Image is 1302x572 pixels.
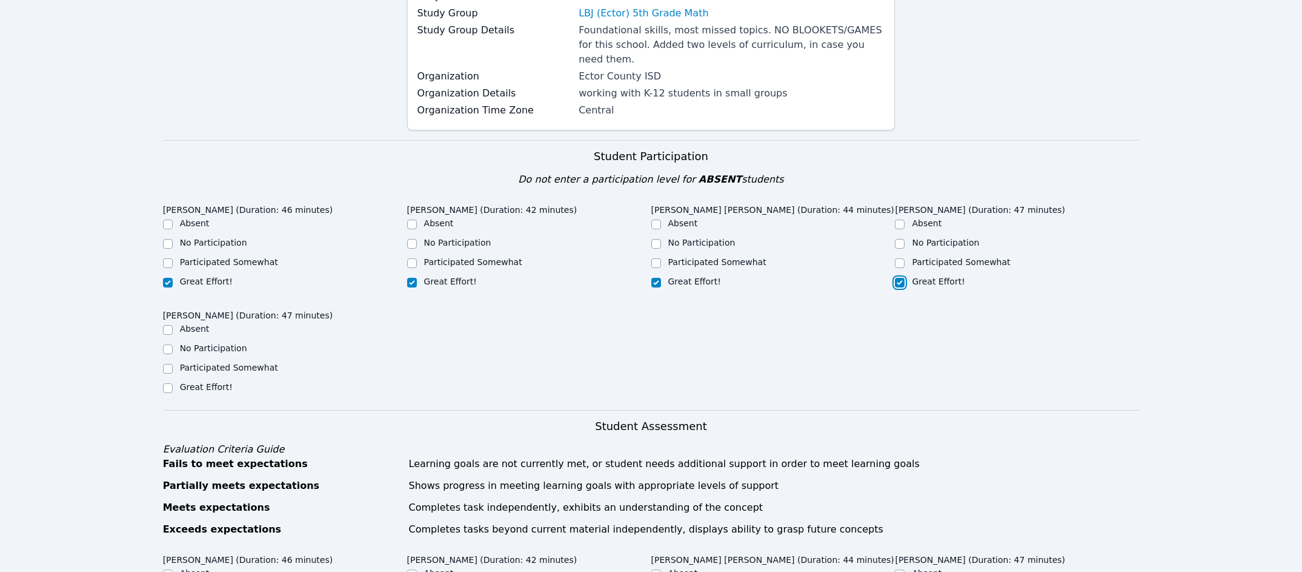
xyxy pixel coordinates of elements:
[163,199,333,217] legend: [PERSON_NAME] (Duration: 46 minutes)
[424,277,477,286] label: Great Effort!
[912,218,942,228] label: Absent
[180,363,278,372] label: Participated Somewhat
[668,277,721,286] label: Great Effort!
[163,418,1140,435] h3: Student Assessment
[579,86,885,101] div: working with K-12 students in small groups
[407,549,577,567] legend: [PERSON_NAME] (Duration: 42 minutes)
[424,218,454,228] label: Absent
[409,500,1140,515] div: Completes task independently, exhibits an understanding of the concept
[163,479,402,493] div: Partially meets expectations
[180,382,233,392] label: Great Effort!
[579,6,708,21] a: LBJ (Ector) 5th Grade Math
[579,23,885,67] div: Foundational skills, most missed topics. NO BLOOKETS/GAMES for this school. Added two levels of c...
[651,199,894,217] legend: [PERSON_NAME] [PERSON_NAME] (Duration: 44 minutes)
[417,69,572,84] label: Organization
[409,522,1140,537] div: Completes tasks beyond current material independently, displays ability to grasp future concepts
[668,218,698,228] label: Absent
[180,277,233,286] label: Great Effort!
[180,343,247,353] label: No Participation
[895,549,1065,567] legend: [PERSON_NAME] (Duration: 47 minutes)
[651,549,894,567] legend: [PERSON_NAME] [PERSON_NAME] (Duration: 44 minutes)
[163,442,1140,457] div: Evaluation Criteria Guide
[424,257,522,267] label: Participated Somewhat
[668,257,766,267] label: Participated Somewhat
[180,257,278,267] label: Participated Somewhat
[579,69,885,84] div: Ector County ISD
[417,103,572,118] label: Organization Time Zone
[579,103,885,118] div: Central
[912,238,979,247] label: No Participation
[163,305,333,323] legend: [PERSON_NAME] (Duration: 47 minutes)
[180,218,210,228] label: Absent
[409,479,1140,493] div: Shows progress in meeting learning goals with appropriate levels of support
[424,238,491,247] label: No Participation
[163,500,402,515] div: Meets expectations
[409,457,1140,471] div: Learning goals are not currently met, or student needs additional support in order to meet learni...
[163,148,1140,165] h3: Student Participation
[180,238,247,247] label: No Participation
[912,257,1010,267] label: Participated Somewhat
[912,277,965,286] label: Great Effort!
[163,522,402,537] div: Exceeds expectations
[163,549,333,567] legend: [PERSON_NAME] (Duration: 46 minutes)
[668,238,736,247] label: No Participation
[417,23,572,38] label: Study Group Details
[417,6,572,21] label: Study Group
[407,199,577,217] legend: [PERSON_NAME] (Duration: 42 minutes)
[895,199,1065,217] legend: [PERSON_NAME] (Duration: 47 minutes)
[180,324,210,334] label: Absent
[163,457,402,471] div: Fails to meet expectations
[417,86,572,101] label: Organization Details
[163,172,1140,187] div: Do not enter a participation level for students
[699,173,742,185] span: ABSENT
